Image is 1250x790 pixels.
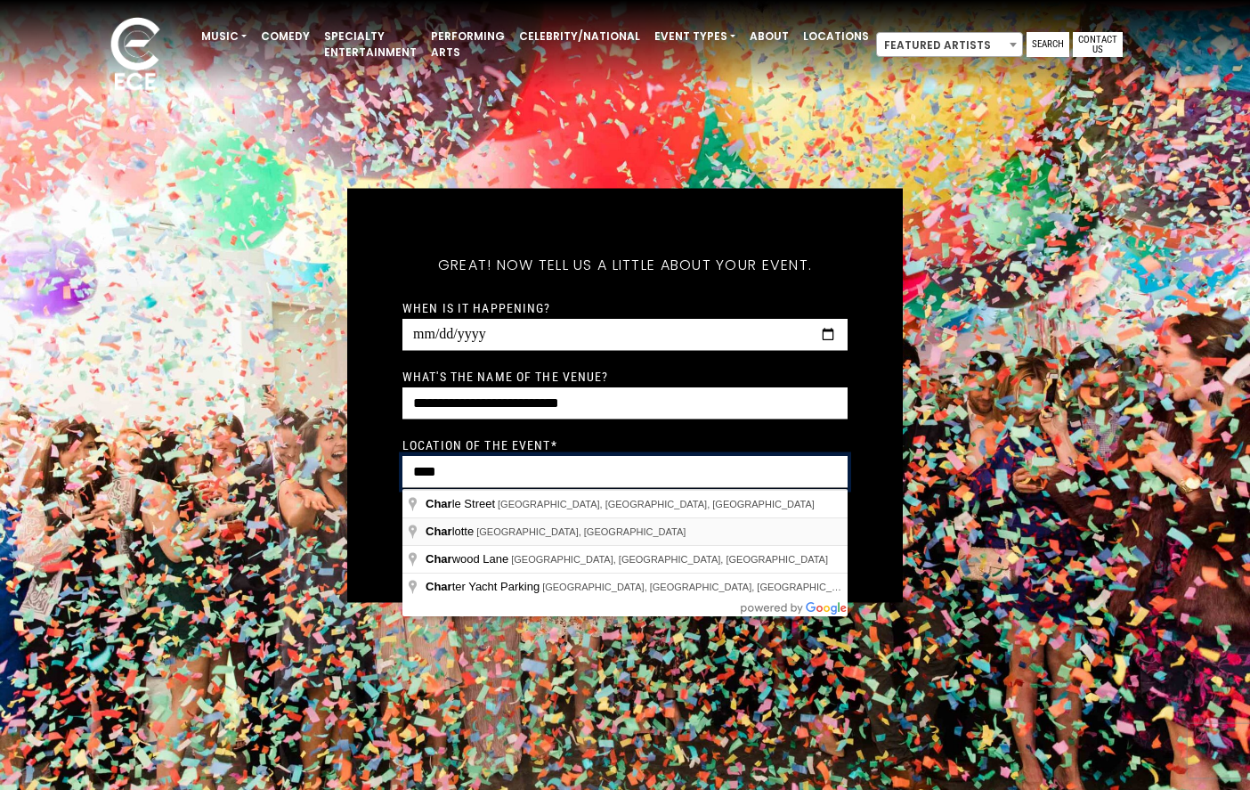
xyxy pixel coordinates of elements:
a: Celebrity/National [512,21,647,52]
a: Search [1027,32,1069,57]
label: Location of the event [402,436,557,452]
h5: Great! Now tell us a little about your event. [402,232,848,297]
span: Char [426,525,452,538]
span: ter Yacht Parking [426,580,542,593]
span: [GEOGRAPHIC_DATA], [GEOGRAPHIC_DATA], [GEOGRAPHIC_DATA] [498,499,815,509]
a: About [743,21,796,52]
span: Char [426,552,452,566]
span: le Street [426,497,498,510]
span: Featured Artists [877,33,1022,58]
img: ece_new_logo_whitev2-1.png [91,12,180,99]
label: What's the name of the venue? [402,368,608,384]
span: [GEOGRAPHIC_DATA], [GEOGRAPHIC_DATA], [GEOGRAPHIC_DATA] [511,554,828,565]
span: [GEOGRAPHIC_DATA], [GEOGRAPHIC_DATA] [476,526,686,537]
a: Performing Arts [424,21,512,68]
a: Comedy [254,21,317,52]
span: Char [426,580,452,593]
a: Event Types [647,21,743,52]
label: When is it happening? [402,299,551,315]
a: Music [194,21,254,52]
span: [GEOGRAPHIC_DATA], [GEOGRAPHIC_DATA], [GEOGRAPHIC_DATA] [542,582,859,592]
span: Featured Artists [876,32,1023,57]
a: Specialty Entertainment [317,21,424,68]
a: Contact Us [1073,32,1123,57]
span: wood Lane [426,552,511,566]
span: Char [426,497,452,510]
span: lotte [426,525,476,538]
a: Locations [796,21,876,52]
